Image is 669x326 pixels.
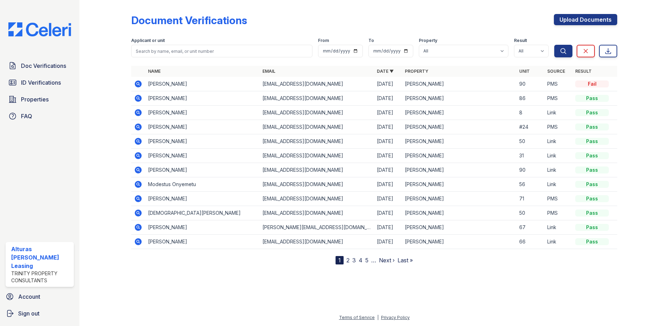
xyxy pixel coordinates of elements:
[6,109,74,123] a: FAQ
[547,69,565,74] a: Source
[516,163,544,177] td: 90
[21,78,61,87] span: ID Verifications
[145,120,260,134] td: [PERSON_NAME]
[575,109,609,116] div: Pass
[516,149,544,163] td: 31
[575,95,609,102] div: Pass
[6,76,74,90] a: ID Verifications
[374,106,402,120] td: [DATE]
[575,166,609,173] div: Pass
[260,192,374,206] td: [EMAIL_ADDRESS][DOMAIN_NAME]
[318,38,329,43] label: From
[544,177,572,192] td: Link
[260,77,374,91] td: [EMAIL_ADDRESS][DOMAIN_NAME]
[374,91,402,106] td: [DATE]
[260,177,374,192] td: [EMAIL_ADDRESS][DOMAIN_NAME]
[359,257,362,264] a: 4
[374,235,402,249] td: [DATE]
[544,77,572,91] td: PMS
[339,315,375,320] a: Terms of Service
[374,163,402,177] td: [DATE]
[544,192,572,206] td: PMS
[374,206,402,220] td: [DATE]
[575,138,609,145] div: Pass
[405,69,428,74] a: Property
[131,14,247,27] div: Document Verifications
[402,192,516,206] td: [PERSON_NAME]
[374,220,402,235] td: [DATE]
[575,195,609,202] div: Pass
[260,91,374,106] td: [EMAIL_ADDRESS][DOMAIN_NAME]
[145,134,260,149] td: [PERSON_NAME]
[377,69,394,74] a: Date ▼
[260,134,374,149] td: [EMAIL_ADDRESS][DOMAIN_NAME]
[260,235,374,249] td: [EMAIL_ADDRESS][DOMAIN_NAME]
[145,77,260,91] td: [PERSON_NAME]
[262,69,275,74] a: Email
[544,91,572,106] td: PMS
[374,134,402,149] td: [DATE]
[402,91,516,106] td: [PERSON_NAME]
[519,69,530,74] a: Unit
[21,95,49,104] span: Properties
[18,292,40,301] span: Account
[419,38,437,43] label: Property
[516,106,544,120] td: 8
[514,38,527,43] label: Result
[402,206,516,220] td: [PERSON_NAME]
[402,163,516,177] td: [PERSON_NAME]
[544,235,572,249] td: Link
[516,220,544,235] td: 67
[260,163,374,177] td: [EMAIL_ADDRESS][DOMAIN_NAME]
[148,69,161,74] a: Name
[575,238,609,245] div: Pass
[145,163,260,177] td: [PERSON_NAME]
[377,315,379,320] div: |
[145,106,260,120] td: [PERSON_NAME]
[3,290,77,304] a: Account
[575,181,609,188] div: Pass
[402,235,516,249] td: [PERSON_NAME]
[371,256,376,264] span: …
[544,120,572,134] td: PMS
[381,315,410,320] a: Privacy Policy
[516,120,544,134] td: #24
[260,149,374,163] td: [EMAIL_ADDRESS][DOMAIN_NAME]
[374,149,402,163] td: [DATE]
[544,149,572,163] td: Link
[544,220,572,235] td: Link
[402,120,516,134] td: [PERSON_NAME]
[6,59,74,73] a: Doc Verifications
[516,206,544,220] td: 50
[575,69,592,74] a: Result
[145,177,260,192] td: Modestus Onyemetu
[260,220,374,235] td: [PERSON_NAME][EMAIL_ADDRESS][DOMAIN_NAME]
[402,134,516,149] td: [PERSON_NAME]
[131,38,165,43] label: Applicant or unit
[379,257,395,264] a: Next ›
[145,192,260,206] td: [PERSON_NAME]
[368,38,374,43] label: To
[575,123,609,130] div: Pass
[18,309,40,318] span: Sign out
[397,257,413,264] a: Last »
[374,120,402,134] td: [DATE]
[21,62,66,70] span: Doc Verifications
[544,206,572,220] td: PMS
[11,270,71,284] div: Trinity Property Consultants
[145,235,260,249] td: [PERSON_NAME]
[3,306,77,320] a: Sign out
[3,22,77,36] img: CE_Logo_Blue-a8612792a0a2168367f1c8372b55b34899dd931a85d93a1a3d3e32e68fde9ad4.png
[516,91,544,106] td: 86
[516,235,544,249] td: 66
[544,134,572,149] td: Link
[402,77,516,91] td: [PERSON_NAME]
[21,112,32,120] span: FAQ
[6,92,74,106] a: Properties
[575,80,609,87] div: Fail
[260,106,374,120] td: [EMAIL_ADDRESS][DOMAIN_NAME]
[145,220,260,235] td: [PERSON_NAME]
[145,206,260,220] td: [DEMOGRAPHIC_DATA][PERSON_NAME]
[516,192,544,206] td: 71
[554,14,617,25] a: Upload Documents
